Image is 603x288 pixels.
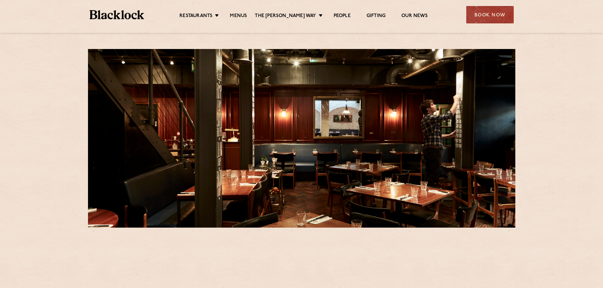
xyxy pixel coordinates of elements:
a: Restaurants [179,13,212,20]
a: People [334,13,351,20]
a: Menus [230,13,247,20]
div: Book Now [466,6,514,23]
a: Gifting [367,13,386,20]
a: Our News [401,13,428,20]
img: BL_Textured_Logo-footer-cropped.svg [90,10,144,19]
a: The [PERSON_NAME] Way [255,13,316,20]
